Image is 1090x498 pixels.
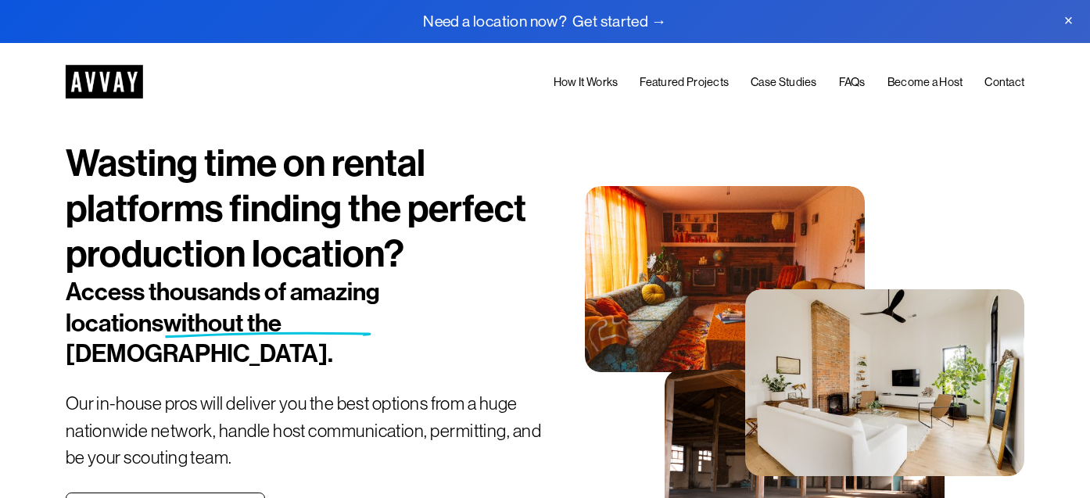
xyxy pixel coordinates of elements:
[887,73,963,92] a: Become a Host
[66,141,545,277] h1: Wasting time on rental platforms finding the perfect production location?
[66,65,143,99] img: AVVAY - The First Nationwide Location Scouting Co.
[839,73,866,92] a: FAQs
[554,73,619,92] a: How It Works
[66,309,333,368] span: without the [DEMOGRAPHIC_DATA].
[66,277,465,369] h2: Access thousands of amazing locations
[751,73,817,92] a: Case Studies
[984,73,1024,92] a: Contact
[640,73,729,92] a: Featured Projects
[66,390,545,471] p: Our in-house pros will deliver you the best options from a huge nationwide network, handle host c...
